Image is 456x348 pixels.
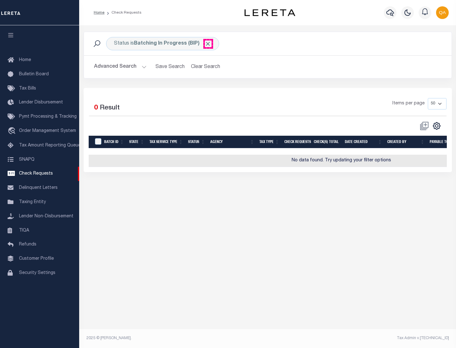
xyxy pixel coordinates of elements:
[102,136,127,149] th: Batch Id: activate to sort column ascending
[19,72,49,77] span: Bulletin Board
[94,105,98,111] span: 0
[244,9,295,16] img: logo-dark.svg
[19,58,31,62] span: Home
[392,100,425,107] span: Items per page
[147,136,186,149] th: Tax Service Type: activate to sort column ascending
[94,61,147,73] button: Advanced Search
[100,103,120,113] label: Result
[282,136,311,149] th: Check Requests
[19,228,29,233] span: TIQA
[19,200,46,204] span: Taxing Entity
[152,61,188,73] button: Save Search
[186,136,208,149] th: Status: activate to sort column ascending
[342,136,385,149] th: Date Created: activate to sort column ascending
[19,115,77,119] span: Pymt Processing & Tracking
[82,335,268,341] div: 2025 © [PERSON_NAME].
[94,11,104,15] a: Home
[106,37,219,50] div: Status is
[8,127,18,135] i: travel_explore
[205,40,211,47] span: Click to Remove
[19,143,81,148] span: Tax Amount Reporting Queue
[134,41,211,46] b: Batching In Progress (BIP)
[19,129,76,133] span: Order Management System
[19,157,35,162] span: SNAPQ
[19,186,58,190] span: Delinquent Letters
[19,257,54,261] span: Customer Profile
[208,136,257,149] th: Agency: activate to sort column ascending
[385,136,427,149] th: Created By: activate to sort column ascending
[19,214,73,219] span: Lender Non-Disbursement
[19,242,36,247] span: Refunds
[257,136,282,149] th: Tax Type: activate to sort column ascending
[19,86,36,91] span: Tax Bills
[436,6,449,19] img: svg+xml;base64,PHN2ZyB4bWxucz0iaHR0cDovL3d3dy53My5vcmcvMjAwMC9zdmciIHBvaW50ZXItZXZlbnRzPSJub25lIi...
[127,136,147,149] th: State: activate to sort column ascending
[19,271,55,275] span: Security Settings
[104,10,142,16] li: Check Requests
[19,100,63,105] span: Lender Disbursement
[272,335,449,341] div: Tax Admin v.[TECHNICAL_ID]
[188,61,223,73] button: Clear Search
[311,136,342,149] th: Check(s) Total
[19,171,53,176] span: Check Requests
